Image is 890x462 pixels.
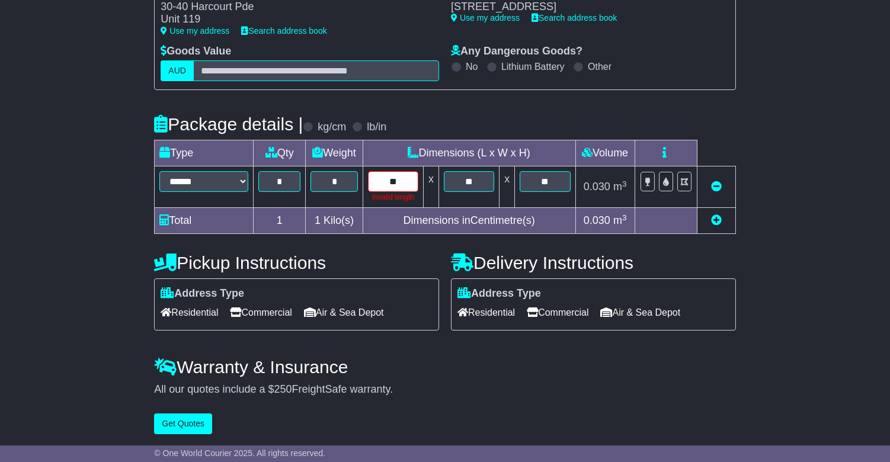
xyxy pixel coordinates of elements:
[711,181,722,192] a: Remove this item
[154,357,735,377] h4: Warranty & Insurance
[584,181,610,192] span: 0.030
[451,253,736,272] h4: Delivery Instructions
[622,213,627,222] sup: 3
[154,114,303,134] h4: Package details |
[161,287,244,300] label: Address Type
[451,13,520,23] a: Use my address
[254,208,306,234] td: 1
[274,383,292,395] span: 250
[230,303,292,322] span: Commercial
[451,1,718,14] div: [STREET_ADDRESS]
[367,121,386,134] label: lb/in
[588,61,612,72] label: Other
[154,253,439,272] h4: Pickup Instructions
[161,303,218,322] span: Residential
[613,181,627,192] span: m
[423,166,438,208] td: x
[161,13,417,26] div: Unit 119
[154,413,212,434] button: Get Quotes
[154,383,735,396] div: All our quotes include a $ FreightSafe warranty.
[315,214,321,226] span: 1
[451,45,582,58] label: Any Dangerous Goods?
[500,166,515,208] td: x
[241,26,326,36] a: Search address book
[161,45,231,58] label: Goods Value
[155,208,254,234] td: Total
[711,214,722,226] a: Add new item
[363,208,575,234] td: Dimensions in Centimetre(s)
[304,303,384,322] span: Air & Sea Depot
[622,179,627,188] sup: 3
[368,192,418,203] div: Invalid length
[161,1,417,14] div: 30-40 Harcourt Pde
[532,13,617,23] a: Search address book
[161,26,229,36] a: Use my address
[575,140,635,166] td: Volume
[457,287,541,300] label: Address Type
[527,303,588,322] span: Commercial
[457,303,515,322] span: Residential
[154,448,325,458] span: © One World Courier 2025. All rights reserved.
[318,121,346,134] label: kg/cm
[501,61,565,72] label: Lithium Battery
[466,61,478,72] label: No
[254,140,306,166] td: Qty
[613,214,627,226] span: m
[600,303,680,322] span: Air & Sea Depot
[584,214,610,226] span: 0.030
[306,140,363,166] td: Weight
[363,140,575,166] td: Dimensions (L x W x H)
[306,208,363,234] td: Kilo(s)
[161,60,194,81] label: AUD
[155,140,254,166] td: Type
